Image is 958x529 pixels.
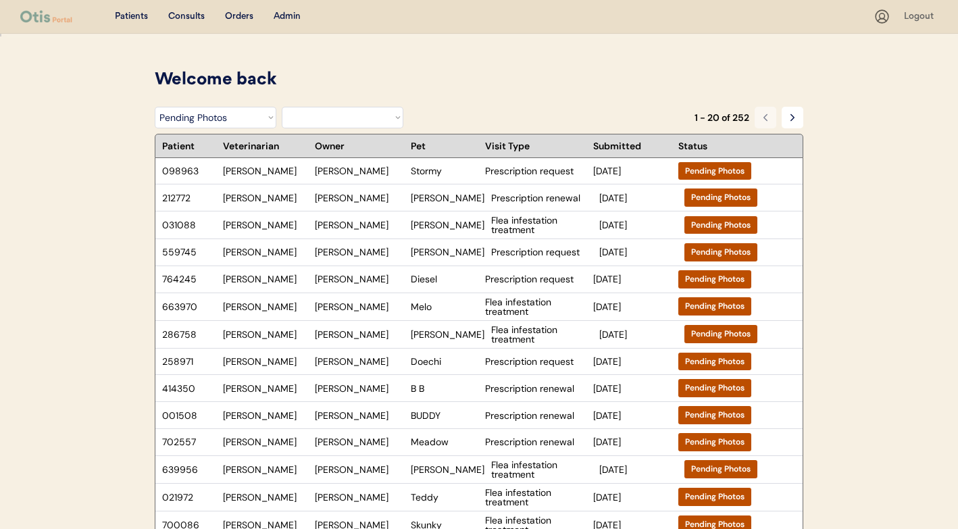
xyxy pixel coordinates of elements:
[491,193,593,203] div: Prescription renewal
[168,10,205,24] div: Consults
[685,301,745,312] div: Pending Photos
[411,465,484,474] div: [PERSON_NAME]
[411,141,478,151] div: Pet
[485,166,586,176] div: Prescription request
[162,384,216,393] div: 414350
[691,328,751,340] div: Pending Photos
[485,141,586,151] div: Visit Type
[223,302,308,311] div: [PERSON_NAME]
[223,193,308,203] div: [PERSON_NAME]
[315,384,404,393] div: [PERSON_NAME]
[162,220,216,230] div: 031088
[485,384,586,393] div: Prescription renewal
[593,437,672,447] div: [DATE]
[593,411,672,420] div: [DATE]
[315,193,404,203] div: [PERSON_NAME]
[411,411,478,420] div: BUDDY
[491,460,593,479] div: Flea infestation treatment
[695,113,749,122] div: 1 - 20 of 252
[411,493,478,502] div: Teddy
[315,220,404,230] div: [PERSON_NAME]
[315,274,404,284] div: [PERSON_NAME]
[223,437,308,447] div: [PERSON_NAME]
[223,357,308,366] div: [PERSON_NAME]
[315,330,404,339] div: [PERSON_NAME]
[411,220,484,230] div: [PERSON_NAME]
[162,330,216,339] div: 286758
[315,437,404,447] div: [PERSON_NAME]
[678,141,746,151] div: Status
[491,216,593,234] div: Flea infestation treatment
[162,166,216,176] div: 098963
[685,491,745,503] div: Pending Photos
[274,10,301,24] div: Admin
[593,384,672,393] div: [DATE]
[491,325,593,344] div: Flea infestation treatment
[485,274,586,284] div: Prescription request
[223,465,308,474] div: [PERSON_NAME]
[685,382,745,394] div: Pending Photos
[223,493,308,502] div: [PERSON_NAME]
[593,274,672,284] div: [DATE]
[223,247,308,257] div: [PERSON_NAME]
[315,302,404,311] div: [PERSON_NAME]
[599,247,678,257] div: [DATE]
[691,220,751,231] div: Pending Photos
[691,247,751,258] div: Pending Photos
[315,166,404,176] div: [PERSON_NAME]
[115,10,148,24] div: Patients
[162,411,216,420] div: 001508
[411,437,478,447] div: Meadow
[225,10,253,24] div: Orders
[315,411,404,420] div: [PERSON_NAME]
[685,436,745,448] div: Pending Photos
[599,330,678,339] div: [DATE]
[162,193,216,203] div: 212772
[491,247,593,257] div: Prescription request
[485,411,586,420] div: Prescription renewal
[162,247,216,257] div: 559745
[223,411,308,420] div: [PERSON_NAME]
[162,465,216,474] div: 639956
[593,141,672,151] div: Submitted
[411,274,478,284] div: Diesel
[485,488,586,507] div: Flea infestation treatment
[485,357,586,366] div: Prescription request
[685,274,745,285] div: Pending Photos
[685,166,745,177] div: Pending Photos
[411,166,478,176] div: Stormy
[599,193,678,203] div: [DATE]
[685,409,745,421] div: Pending Photos
[593,357,672,366] div: [DATE]
[411,330,484,339] div: [PERSON_NAME]
[162,437,216,447] div: 702557
[223,220,308,230] div: [PERSON_NAME]
[315,465,404,474] div: [PERSON_NAME]
[162,274,216,284] div: 764245
[315,493,404,502] div: [PERSON_NAME]
[691,192,751,203] div: Pending Photos
[593,166,672,176] div: [DATE]
[223,274,308,284] div: [PERSON_NAME]
[485,437,586,447] div: Prescription renewal
[162,302,216,311] div: 663970
[315,357,404,366] div: [PERSON_NAME]
[315,141,404,151] div: Owner
[411,384,478,393] div: B B
[411,193,484,203] div: [PERSON_NAME]
[685,356,745,368] div: Pending Photos
[411,247,484,257] div: [PERSON_NAME]
[223,384,308,393] div: [PERSON_NAME]
[162,357,216,366] div: 258971
[599,220,678,230] div: [DATE]
[411,357,478,366] div: Doechi
[485,297,586,316] div: Flea infestation treatment
[904,10,938,24] div: Logout
[691,463,751,475] div: Pending Photos
[593,493,672,502] div: [DATE]
[223,330,308,339] div: [PERSON_NAME]
[162,141,216,151] div: Patient
[223,141,308,151] div: Veterinarian
[223,166,308,176] div: [PERSON_NAME]
[593,302,672,311] div: [DATE]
